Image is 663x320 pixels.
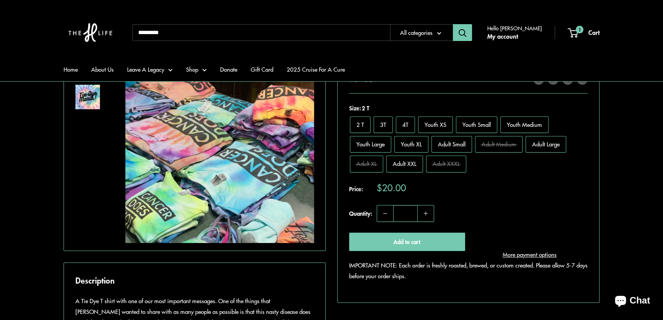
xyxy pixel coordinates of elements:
[526,136,566,153] label: Adult Large
[127,64,173,75] a: Leave A Legacy
[132,24,390,41] input: Search...
[349,103,588,113] span: Size:
[393,205,418,222] input: Quantity
[456,117,497,133] label: Youth Small
[500,117,549,133] label: Youth Medium
[356,140,385,148] span: Youth Large
[356,159,377,167] span: Adult XL
[349,183,377,194] span: Price:
[361,104,369,112] span: 2 T
[576,26,583,33] span: 1
[588,28,599,37] span: Cart
[380,120,386,128] span: 3T
[287,64,345,75] a: 2025 Cruise For A Cure
[401,140,422,148] span: Youth XL
[386,156,423,172] label: Adult XXL
[64,8,117,57] img: The H Life
[438,140,465,148] span: Adult Small
[487,23,542,33] span: Hello [PERSON_NAME]
[462,120,491,128] span: Youth Small
[482,140,516,148] span: Adult Medium
[418,117,453,133] label: Youth XS
[186,64,207,75] a: Shop
[425,120,446,128] span: Youth XS
[394,136,428,153] label: Youth XL
[475,136,523,153] label: Adult Medium
[349,260,588,281] p: IMPORTANT NOTE: Each order is freshly roasted, brewed, or custom created. Please allow 5-7 days b...
[374,117,393,133] label: 3T
[418,205,434,222] button: Increase quantity
[350,136,391,153] label: Youth Large
[377,183,406,192] span: $20.00
[356,120,364,128] span: 2 T
[75,274,314,287] h2: Description
[396,117,415,133] label: 4T
[393,159,416,167] span: Adult XXL
[220,64,237,75] a: Donate
[402,120,408,128] span: 4T
[433,159,460,167] span: Adult XXXL
[568,27,599,38] a: 1 Cart
[75,85,100,109] img: Cancer Does Not Define Me T Shirt
[426,156,466,172] label: Adult XXXL
[472,249,588,260] a: More payment options
[453,24,472,41] button: Search
[532,140,560,148] span: Adult Large
[608,289,657,314] inbox-online-store-chat: Shopify online store chat
[125,54,314,243] img: Cancer Does Not Define Me T Shirt
[64,64,78,75] a: Home
[350,156,383,172] label: Adult XL
[91,64,114,75] a: About Us
[350,117,371,133] label: 2 T
[431,136,472,153] label: Adult Small
[377,205,393,222] button: Decrease quantity
[507,120,542,128] span: Youth Medium
[487,31,518,42] a: My account
[349,233,465,251] button: Add to cart
[251,64,273,75] a: Gift Card
[349,203,377,222] label: Quantity:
